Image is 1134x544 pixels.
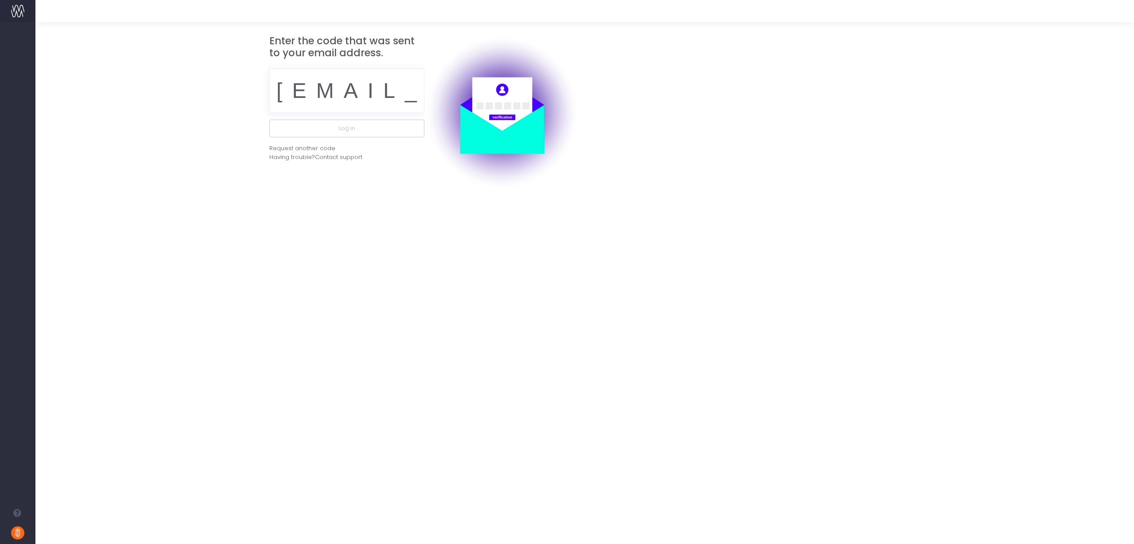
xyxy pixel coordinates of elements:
[269,153,424,162] div: Having trouble?
[269,35,424,59] h3: Enter the code that was sent to your email address.
[269,144,335,153] div: Request another code
[315,153,362,162] span: Contact support
[11,526,24,540] img: images/default_profile_image.png
[424,35,579,190] img: auth.png
[269,120,424,137] button: Log in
